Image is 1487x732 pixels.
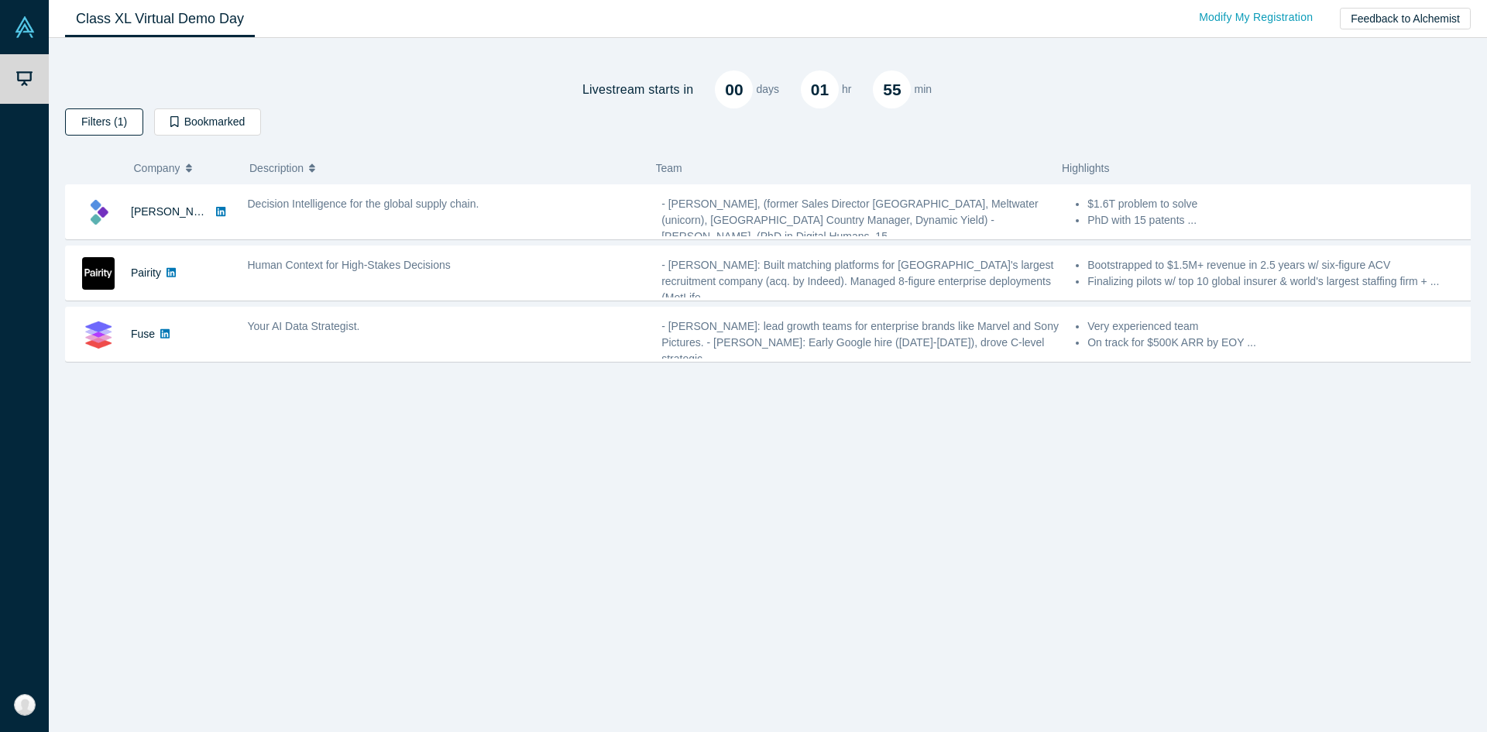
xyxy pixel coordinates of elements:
[65,108,143,136] button: Filters (1)
[1087,196,1473,212] li: $1.6T problem to solve
[248,198,479,210] span: Decision Intelligence for the global supply chain.
[154,108,261,136] button: Bookmarked
[715,70,753,108] div: 00
[1087,257,1473,273] li: Bootstrapped to $1.5M+ revenue in 2.5 years w/ six-figure ACV
[842,81,851,98] p: hr
[248,320,360,332] span: Your AI Data Strategist.
[131,205,220,218] a: [PERSON_NAME]
[1087,273,1473,290] li: Finalizing pilots w/ top 10 global insurer & world's largest staffing firm + ...
[661,198,1038,242] span: - [PERSON_NAME], (former Sales Director [GEOGRAPHIC_DATA], Meltwater (unicorn), [GEOGRAPHIC_DATA]...
[1087,335,1473,351] li: On track for $500K ARR by EOY ...
[661,259,1053,304] span: - [PERSON_NAME]: Built matching platforms for [GEOGRAPHIC_DATA]'s largest recruitment company (ac...
[1062,162,1109,174] span: Highlights
[1087,212,1473,229] li: PhD with 15 patents ...
[582,82,694,97] h4: Livestream starts in
[134,152,234,184] button: Company
[1087,318,1473,335] li: Very experienced team
[134,152,180,184] span: Company
[82,196,115,229] img: Kimaru AI's Logo
[661,320,1059,365] span: - [PERSON_NAME]: lead growth teams for enterprise brands like Marvel and Sony Pictures. - [PERSON...
[14,694,36,716] img: Paraj Mathur's Account
[801,70,839,108] div: 01
[1183,4,1329,31] a: Modify My Registration
[65,1,255,37] a: Class XL Virtual Demo Day
[82,257,115,290] img: Pairity's Logo
[914,81,932,98] p: min
[14,16,36,38] img: Alchemist Vault Logo
[656,162,682,174] span: Team
[131,328,155,340] a: Fuse
[131,266,161,279] a: Pairity
[249,152,640,184] button: Description
[873,70,911,108] div: 55
[1340,8,1471,29] button: Feedback to Alchemist
[249,152,304,184] span: Description
[248,259,451,271] span: Human Context for High-Stakes Decisions
[82,318,115,351] img: Fuse's Logo
[756,81,779,98] p: days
